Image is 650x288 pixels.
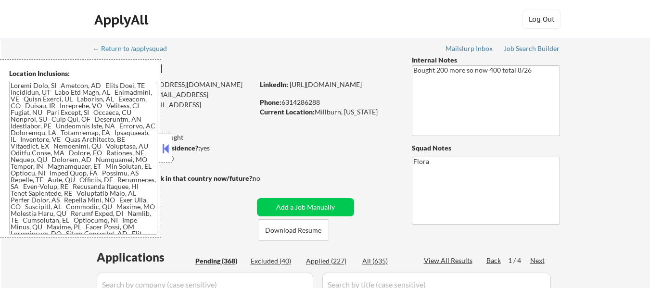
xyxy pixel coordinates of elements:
[195,256,243,266] div: Pending (368)
[93,154,254,163] div: $160,000
[362,256,410,266] div: All (635)
[260,80,288,88] strong: LinkedIn:
[260,98,396,107] div: 6314286288
[94,100,254,119] div: [EMAIL_ADDRESS][DOMAIN_NAME]
[290,80,362,88] a: [URL][DOMAIN_NAME]
[446,45,494,54] a: Mailslurp Inbox
[97,251,192,263] div: Applications
[93,45,176,52] div: ← Return to /applysquad
[260,107,396,117] div: Millburn, [US_STATE]
[504,45,560,52] div: Job Search Builder
[424,256,475,265] div: View All Results
[306,256,354,266] div: Applied (227)
[258,219,329,241] button: Download Resume
[523,10,561,29] button: Log Out
[94,90,254,109] div: [EMAIL_ADDRESS][DOMAIN_NAME]
[94,80,254,89] div: [EMAIL_ADDRESS][DOMAIN_NAME]
[412,55,560,65] div: Internal Notes
[412,143,560,153] div: Squad Notes
[94,63,292,75] div: [PERSON_NAME]
[530,256,546,265] div: Next
[9,69,157,78] div: Location Inclusions:
[93,133,254,142] div: 216 sent / 400 bought
[94,12,151,28] div: ApplyAll
[508,256,530,265] div: 1 / 4
[94,174,254,182] strong: Will need Visa to work in that country now/future?:
[486,256,502,265] div: Back
[93,45,176,54] a: ← Return to /applysquad
[260,108,315,116] strong: Current Location:
[446,45,494,52] div: Mailslurp Inbox
[253,174,280,183] div: no
[251,256,299,266] div: Excluded (40)
[260,98,281,106] strong: Phone:
[257,198,354,216] button: Add a Job Manually
[504,45,560,54] a: Job Search Builder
